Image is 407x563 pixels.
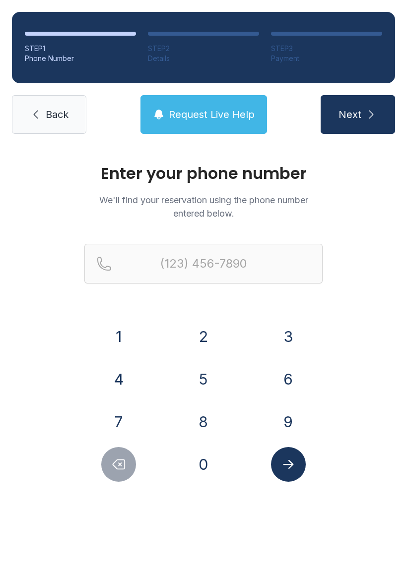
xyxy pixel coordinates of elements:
[186,362,221,396] button: 5
[46,108,68,121] span: Back
[101,362,136,396] button: 4
[271,54,382,63] div: Payment
[25,54,136,63] div: Phone Number
[271,319,306,354] button: 3
[271,404,306,439] button: 9
[84,244,323,283] input: Reservation phone number
[84,166,323,181] h1: Enter your phone number
[271,447,306,482] button: Submit lookup form
[148,54,259,63] div: Details
[84,193,323,220] p: We'll find your reservation using the phone number entered below.
[101,319,136,354] button: 1
[186,319,221,354] button: 2
[186,447,221,482] button: 0
[25,44,136,54] div: STEP 1
[271,44,382,54] div: STEP 3
[148,44,259,54] div: STEP 2
[101,404,136,439] button: 7
[271,362,306,396] button: 6
[186,404,221,439] button: 8
[101,447,136,482] button: Delete number
[169,108,255,121] span: Request Live Help
[339,108,361,121] span: Next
